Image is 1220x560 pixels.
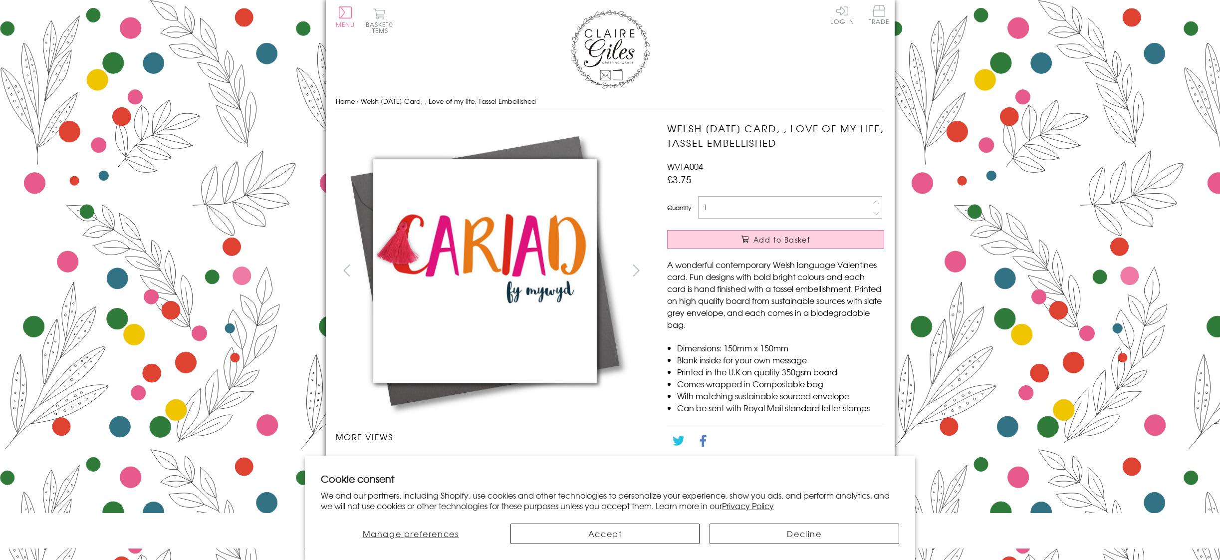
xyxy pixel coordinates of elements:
p: A wonderful contemporary Welsh language Valentines card. Fun designs with bold bright colours and... [667,259,884,330]
a: Privacy Policy [722,500,774,512]
li: Carousel Page 4 [569,453,647,531]
li: Printed in the U.K on quality 350gsm board [677,366,884,378]
h2: Cookie consent [321,472,899,486]
img: Claire Giles Greetings Cards [570,10,650,89]
button: Decline [710,524,899,544]
li: Carousel Page 1 (Current Slide) [336,453,414,531]
li: Carousel Page 3 [491,453,569,531]
h3: More views [336,431,648,443]
span: 0 items [370,20,393,35]
li: Can be sent with Royal Mail standard letter stamps [677,402,884,414]
label: Quantity [667,203,691,212]
span: › [357,96,359,106]
span: Add to Basket [753,235,810,245]
span: Menu [336,20,355,29]
img: Welsh Valentine's Day Card, , Love of my life, Tassel Embellished [647,121,947,421]
li: With matching sustainable sourced envelope [677,390,884,402]
button: Accept [510,524,700,544]
button: Menu [336,6,355,27]
button: Add to Basket [667,230,884,249]
li: Blank inside for your own message [677,354,884,366]
span: Manage preferences [363,528,459,540]
a: Trade [869,5,890,26]
span: Welsh [DATE] Card, , Love of my life, Tassel Embellished [361,96,536,106]
button: Manage preferences [321,524,500,544]
li: Dimensions: 150mm x 150mm [677,342,884,354]
span: WVTA004 [667,160,703,172]
h1: Welsh [DATE] Card, , Love of my life, Tassel Embellished [667,121,884,150]
li: Comes wrapped in Compostable bag [677,378,884,390]
button: Basket0 items [366,8,393,33]
button: prev [336,259,358,281]
img: Welsh Valentine's Day Card, , Love of my life, Tassel Embellished [335,121,635,421]
li: Carousel Page 2 [414,453,491,531]
a: Home [336,96,355,106]
nav: breadcrumbs [336,91,885,112]
a: Log In [830,5,854,24]
p: We and our partners, including Shopify, use cookies and other technologies to personalize your ex... [321,490,899,511]
span: Trade [869,5,890,24]
span: £3.75 [667,172,692,186]
button: next [625,259,647,281]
